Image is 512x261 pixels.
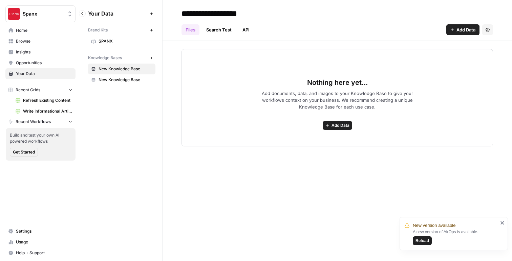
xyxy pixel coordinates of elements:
button: close [500,220,505,226]
a: API [238,24,254,35]
span: Brand Kits [88,27,108,33]
span: Usage [16,239,72,245]
a: New Knowledge Base [88,74,155,85]
a: Files [182,24,199,35]
span: Write Informational Article [23,108,72,114]
a: Home [5,25,76,36]
span: Your Data [88,9,147,18]
button: Get Started [10,148,38,157]
a: Insights [5,47,76,57]
button: Add Data [446,24,479,35]
span: Knowledge Bases [88,55,122,61]
a: New Knowledge Base [88,64,155,74]
img: Spanx Logo [8,8,20,20]
span: Add Data [332,122,349,128]
button: Recent Grids [5,85,76,95]
span: Spanx [23,10,64,17]
span: New Knowledge Base [99,77,152,83]
a: Settings [5,226,76,237]
span: Reload [415,238,429,244]
span: Add Data [456,26,475,33]
button: Add Data [323,121,352,130]
span: New version available [413,222,455,229]
span: Nothing here yet... [307,78,368,87]
a: Search Test [202,24,236,35]
a: Write Informational Article [13,106,76,117]
button: Reload [413,236,432,245]
button: Help + Support [5,247,76,258]
a: Refresh Existing Content [13,95,76,106]
span: New Knowledge Base [99,66,152,72]
span: Home [16,27,72,33]
span: Opportunities [16,60,72,66]
span: Add documents, data, and images to your Knowledge Base to give your workflows context on your bus... [251,90,424,110]
button: Recent Workflows [5,117,76,127]
button: Workspace: Spanx [5,5,76,22]
span: Get Started [13,149,35,155]
span: Build and test your own AI powered workflows [10,132,71,144]
span: Settings [16,228,72,234]
div: A new version of AirOps is available. [413,229,498,245]
a: Your Data [5,68,76,79]
a: SPANX [88,36,155,47]
a: Usage [5,237,76,247]
span: Help + Support [16,250,72,256]
span: SPANX [99,38,152,44]
a: Opportunities [5,57,76,68]
span: Browse [16,38,72,44]
span: Refresh Existing Content [23,97,72,103]
span: Recent Grids [16,87,40,93]
a: Browse [5,36,76,47]
span: Recent Workflows [16,119,51,125]
span: Your Data [16,71,72,77]
span: Insights [16,49,72,55]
